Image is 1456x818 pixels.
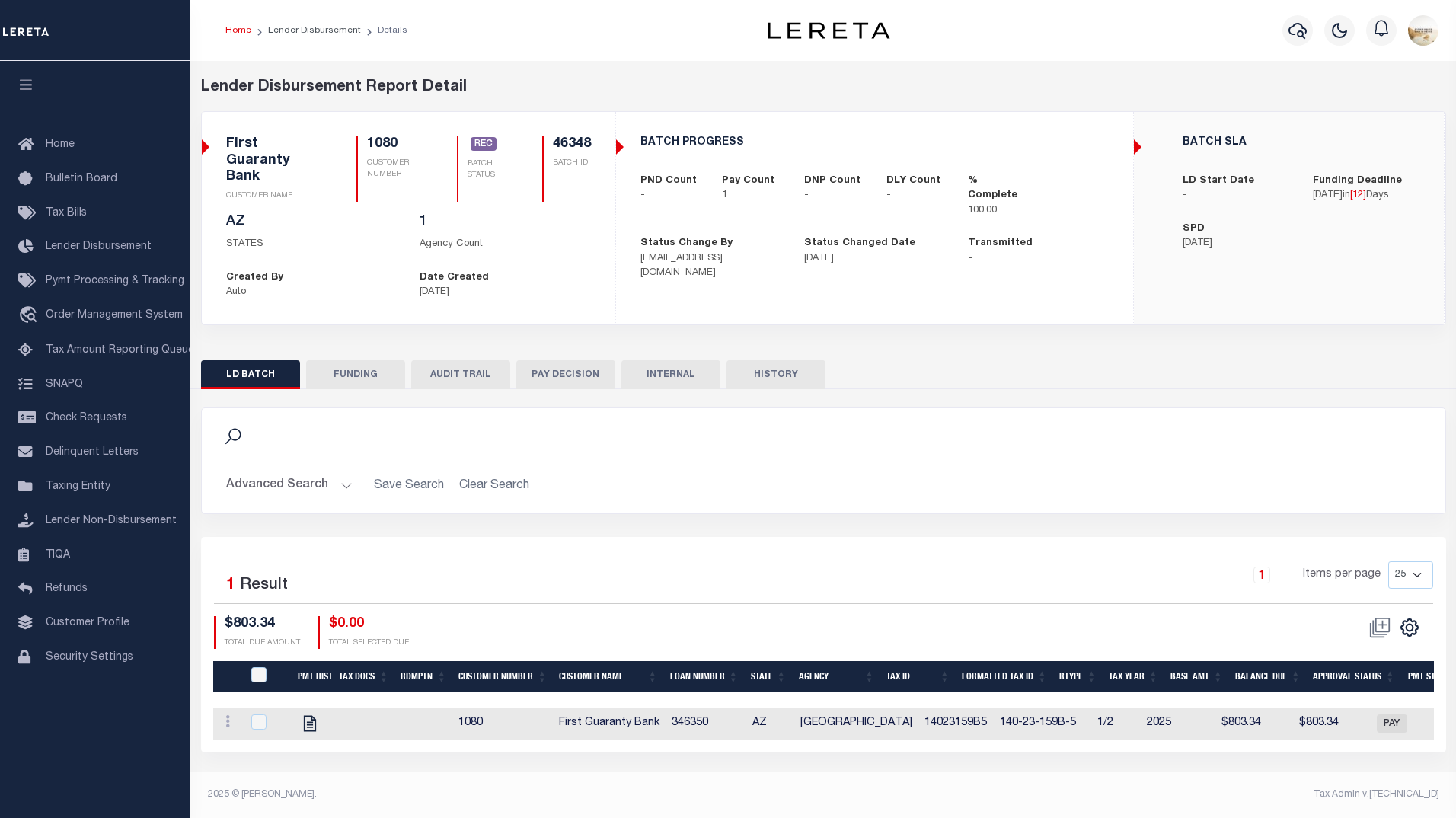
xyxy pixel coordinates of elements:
td: 2025 [1141,708,1202,740]
th: Formatted Tax Id: activate to sort column ascending [956,661,1053,692]
button: PAY DECISION [516,360,615,389]
label: Created By [226,270,283,286]
label: LD Start Date [1183,174,1254,189]
th: Approval Status: activate to sort column ascending [1307,661,1401,692]
a: REC [471,138,497,152]
th: Customer Name: activate to sort column ascending [553,661,663,692]
label: PND Count [640,174,697,189]
td: AZ [746,708,794,740]
p: BATCH STATUS [468,158,505,181]
label: Status Changed Date [804,236,915,251]
th: Tax Docs: activate to sort column ascending [333,661,395,692]
th: PayeePmtBatchStatus [242,661,292,692]
h5: 1080 [367,136,421,153]
th: &nbsp;&nbsp;&nbsp;&nbsp;&nbsp;&nbsp;&nbsp;&nbsp;&nbsp;&nbsp; [213,661,242,692]
th: Loan Number: activate to sort column ascending [664,661,745,692]
button: LD BATCH [201,360,300,389]
label: Transmitted [968,236,1033,251]
label: Pay Count [722,174,774,189]
th: Customer Number: activate to sort column ascending [452,661,553,692]
h5: BATCH PROGRESS [640,136,1109,149]
h4: $803.34 [225,616,300,633]
p: [DATE] [804,251,945,267]
div: 2025 © [PERSON_NAME]. [196,788,824,801]
li: Details [361,24,407,37]
p: in Days [1313,188,1420,203]
span: Items per page [1303,567,1381,583]
a: 1 [1253,567,1270,583]
td: 346350 [666,708,746,740]
div: Lender Disbursement Report Detail [201,76,1446,99]
h5: 1 [420,214,591,231]
label: Result [240,574,288,598]
span: Lender Non-Disbursement [46,516,177,526]
p: 1 [722,188,781,203]
p: BATCH ID [553,158,591,169]
span: [ ] [1350,190,1366,200]
div: Tax Admin v.[TECHNICAL_ID] [835,788,1439,801]
th: Pmt Hist [292,661,333,692]
p: 100.00 [968,203,1027,219]
button: FUNDING [306,360,405,389]
p: TOTAL SELECTED DUE [329,637,409,649]
p: - [886,188,946,203]
span: Tax Bills [46,208,87,219]
p: [EMAIL_ADDRESS][DOMAIN_NAME] [640,251,781,281]
span: 1 [226,577,235,593]
h5: 46348 [553,136,591,153]
button: HISTORY [726,360,825,389]
span: Pymt Processing & Tracking [46,276,184,286]
span: Lender Disbursement [46,241,152,252]
td: 1/2 [1091,708,1141,740]
td: 140-23-159B-5 [994,708,1091,740]
span: Home [46,139,75,150]
p: - [640,188,700,203]
span: Customer Profile [46,618,129,628]
p: STATES [226,237,398,252]
span: Tax Amount Reporting Queue [46,345,194,356]
th: RType: activate to sort column ascending [1053,661,1103,692]
h5: AZ [226,214,398,231]
a: Home [225,26,251,35]
a: Lender Disbursement [268,26,361,35]
span: Taxing Entity [46,481,110,492]
p: Auto [226,285,398,300]
td: $803.34 [1267,708,1345,740]
button: Advanced Search [226,471,353,501]
label: Funding Deadline [1313,174,1402,189]
img: logo-dark.svg [768,22,889,39]
label: DNP Count [804,174,861,189]
button: INTERNAL [621,360,720,389]
h5: First Guaranty Bank [226,136,320,186]
p: Agency Count [420,237,591,252]
span: SNAPQ [46,379,83,389]
span: Delinquent Letters [46,447,139,458]
span: Status should not be "REC" to perform this action. [1362,616,1397,639]
td: First Guaranty Bank [553,708,666,740]
th: Agency: activate to sort column ascending [793,661,881,692]
button: AUDIT TRAIL [411,360,510,389]
th: Balance Due: activate to sort column ascending [1229,661,1307,692]
th: Rdmptn: activate to sort column ascending [394,661,452,692]
label: % Complete [968,174,1027,203]
p: - [968,251,1109,267]
p: CUSTOMER NUMBER [367,158,421,181]
h5: BATCH SLA [1183,136,1419,149]
td: 14023159B5 [918,708,994,740]
p: - [804,188,864,203]
th: Tax Year: activate to sort column ascending [1103,661,1164,692]
p: - [1183,188,1290,203]
span: PAY [1377,714,1407,733]
span: Bulletin Board [46,174,117,184]
span: Security Settings [46,652,133,663]
span: REC [471,137,497,151]
span: 12 [1352,190,1363,200]
p: TOTAL DUE AMOUNT [225,637,300,649]
span: Refunds [46,583,88,594]
span: Order Management System [46,310,183,321]
th: Base Amt: activate to sort column ascending [1164,661,1229,692]
label: Status Change By [640,236,733,251]
td: $803.34 [1202,708,1267,740]
span: [DATE] [1313,190,1343,200]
